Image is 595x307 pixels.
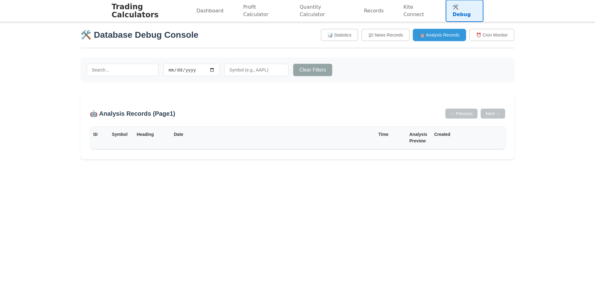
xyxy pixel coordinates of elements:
[87,64,159,76] input: Search...
[93,131,112,144] div: ID
[81,28,198,41] h2: 🛠️ Database Debug Console
[224,64,289,76] input: Symbol (e.g., AAPL)
[174,131,378,144] div: Date
[357,3,390,18] a: Records
[378,131,409,144] div: Time
[90,109,175,118] h3: 🤖 Analysis Records (Page 1 )
[434,131,459,144] div: Created
[293,64,332,76] button: Clear Filters
[413,29,466,41] button: 🤖 Analysis Records
[190,3,230,18] a: Dashboard
[137,131,174,144] div: Heading
[469,29,514,41] button: ⏰ Cron Monitor
[481,109,505,119] button: Next →
[409,131,434,144] div: Analysis Preview
[361,29,410,41] button: 📰 News Records
[112,131,137,144] div: Symbol
[112,3,190,19] h1: Trading Calculators
[445,109,478,119] button: ← Previous
[321,29,358,41] button: 📊 Statistics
